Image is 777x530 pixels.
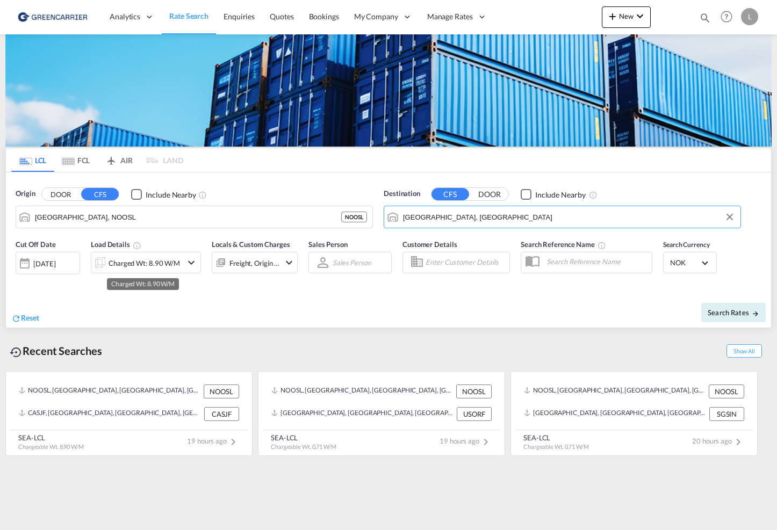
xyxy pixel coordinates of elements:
[21,313,39,322] span: Reset
[602,6,651,28] button: icon-plus 400-fgNewicon-chevron-down
[456,384,492,398] div: NOOSL
[384,206,740,228] md-input-container: Tripoli, LYTIP
[11,314,21,323] md-icon: icon-refresh
[426,255,506,271] input: Enter Customer Details
[606,10,619,23] md-icon: icon-plus 400-fg
[91,252,201,273] div: Charged Wt: 8.90 W/Micon-chevron-down
[521,240,606,249] span: Search Reference Name
[354,11,398,22] span: My Company
[741,8,758,25] div: L
[42,188,80,201] button: DOOR
[198,191,207,199] md-icon: Unchecked: Ignores neighbouring ports when fetching rates.Checked : Includes neighbouring ports w...
[10,346,23,359] md-icon: icon-backup-restore
[227,435,240,448] md-icon: icon-chevron-right
[16,206,372,228] md-input-container: Oslo, NOOSL
[16,273,24,287] md-datepicker: Select
[33,259,55,268] div: [DATE]
[663,241,710,249] span: Search Currency
[669,255,711,271] md-select: Select Currency: kr NOKNorway Krone
[524,384,706,398] div: NOOSL, Oslo, Norway, Northern Europe, Europe
[271,433,336,442] div: SEA-LCL
[440,437,492,445] span: 19 hours ago
[204,407,239,421] div: CASJF
[270,12,293,21] span: Quotes
[105,154,118,162] md-icon: icon-airplane
[18,433,84,442] div: SEA-LCL
[131,188,196,200] md-checkbox: Checkbox No Ink
[670,258,700,267] span: NOK
[427,11,473,22] span: Manage Rates
[708,308,759,317] span: Search Rates
[699,12,711,28] div: icon-magnify
[5,371,253,456] recent-search-card: NOOSL, [GEOGRAPHIC_DATA], [GEOGRAPHIC_DATA], [GEOGRAPHIC_DATA], [GEOGRAPHIC_DATA] NOOSLCASJF, [GE...
[722,209,738,225] button: Clear Input
[146,190,196,200] div: Include Nearby
[598,241,606,250] md-icon: Your search will be saved by the below given name
[271,443,336,450] span: Chargeable Wt. 0.71 W/M
[187,437,240,445] span: 19 hours ago
[341,212,367,222] div: NOOSL
[6,172,771,328] div: Origin DOOR CFS Checkbox No InkUnchecked: Ignores neighbouring ports when fetching rates.Checked ...
[521,188,586,200] md-checkbox: Checkbox No Ink
[431,188,469,200] button: CFS
[107,278,179,290] md-tooltip: Charged Wt: 8.90 W/M
[726,344,762,358] span: Show All
[5,34,772,147] img: GreenCarrierFCL_LCL.png
[309,12,339,21] span: Bookings
[541,253,652,270] input: Search Reference Name
[709,407,744,421] div: SGSIN
[479,435,492,448] md-icon: icon-chevron-right
[457,407,492,421] div: USORF
[91,240,141,249] span: Load Details
[752,310,759,317] md-icon: icon-arrow-right
[258,371,505,456] recent-search-card: NOOSL, [GEOGRAPHIC_DATA], [GEOGRAPHIC_DATA], [GEOGRAPHIC_DATA], [GEOGRAPHIC_DATA] NOOSL[GEOGRAPHI...
[16,5,89,29] img: e39c37208afe11efa9cb1d7a6ea7d6f5.png
[283,256,296,269] md-icon: icon-chevron-down
[471,188,508,201] button: DOOR
[606,12,646,20] span: New
[19,384,201,398] div: NOOSL, Oslo, Norway, Northern Europe, Europe
[5,339,106,363] div: Recent Searches
[692,437,745,445] span: 20 hours ago
[271,407,454,421] div: USORF, Norfolk, VA, United States, North America, Americas
[332,255,372,270] md-select: Sales Person
[403,209,735,225] input: Search by Port
[169,11,208,20] span: Rate Search
[35,209,341,225] input: Search by Port
[11,148,54,172] md-tab-item: LCL
[402,240,457,249] span: Customer Details
[510,371,758,456] recent-search-card: NOOSL, [GEOGRAPHIC_DATA], [GEOGRAPHIC_DATA], [GEOGRAPHIC_DATA], [GEOGRAPHIC_DATA] NOOSL[GEOGRAPHI...
[523,443,589,450] span: Chargeable Wt. 0.71 W/M
[717,8,741,27] div: Help
[109,256,180,271] div: Charged Wt: 8.90 W/M
[732,435,745,448] md-icon: icon-chevron-right
[16,252,80,274] div: [DATE]
[524,407,707,421] div: SGSIN, Singapore, Singapore, South East Asia, Asia Pacific
[634,10,646,23] md-icon: icon-chevron-down
[535,190,586,200] div: Include Nearby
[709,384,744,398] div: NOOSL
[308,240,348,249] span: Sales Person
[133,241,141,250] md-icon: Chargeable Weight
[18,443,84,450] span: Chargeable Wt. 8.90 W/M
[54,148,97,172] md-tab-item: FCL
[19,407,202,421] div: CASJF, Saint-John's, NL, Canada, North America, Americas
[717,8,736,26] span: Help
[110,11,140,22] span: Analytics
[589,191,598,199] md-icon: Unchecked: Ignores neighbouring ports when fetching rates.Checked : Includes neighbouring ports w...
[16,188,35,199] span: Origin
[185,256,198,269] md-icon: icon-chevron-down
[204,384,239,398] div: NOOSL
[212,240,290,249] span: Locals & Custom Charges
[699,12,711,24] md-icon: icon-magnify
[229,256,280,271] div: Freight Origin Destination
[97,148,140,172] md-tab-item: AIR
[384,188,420,199] span: Destination
[271,384,454,398] div: NOOSL, Oslo, Norway, Northern Europe, Europe
[16,240,56,249] span: Cut Off Date
[701,303,766,322] button: Search Ratesicon-arrow-right
[212,252,298,273] div: Freight Origin Destinationicon-chevron-down
[81,188,119,200] button: CFS
[523,433,589,442] div: SEA-LCL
